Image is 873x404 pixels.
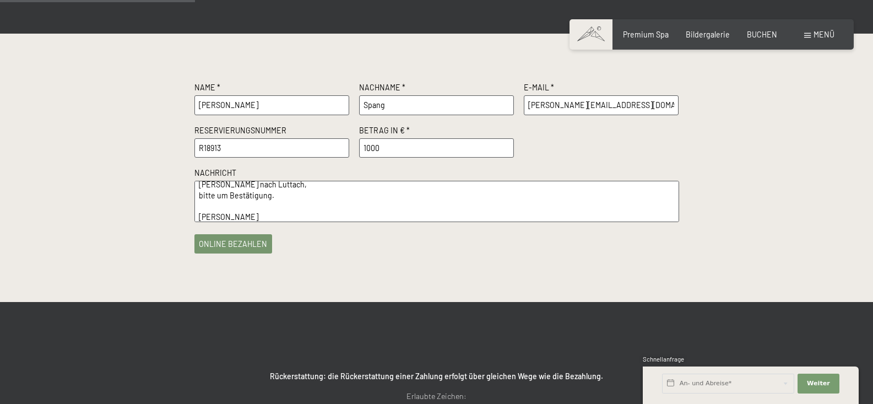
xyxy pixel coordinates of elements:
[798,374,839,394] button: Weiter
[524,82,679,95] label: E-Mail *
[814,30,834,39] span: Menü
[194,82,350,95] label: Name *
[270,371,603,381] strong: Rückerstattung: die Rückerstattung einer Zahlung erfolgt über gleichen Wege wie die Bezahlung.
[623,30,669,39] a: Premium Spa
[807,379,830,388] span: Weiter
[359,125,514,138] label: Betrag in € *
[194,390,679,403] p: Erlaubte Zeichen:
[194,125,350,138] label: Reservierungsnummer
[643,355,684,363] span: Schnellanfrage
[747,30,777,39] a: BUCHEN
[359,82,514,95] label: Nachname *
[194,168,679,181] label: Nachricht
[686,30,730,39] a: Bildergalerie
[194,234,273,254] button: online bezahlen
